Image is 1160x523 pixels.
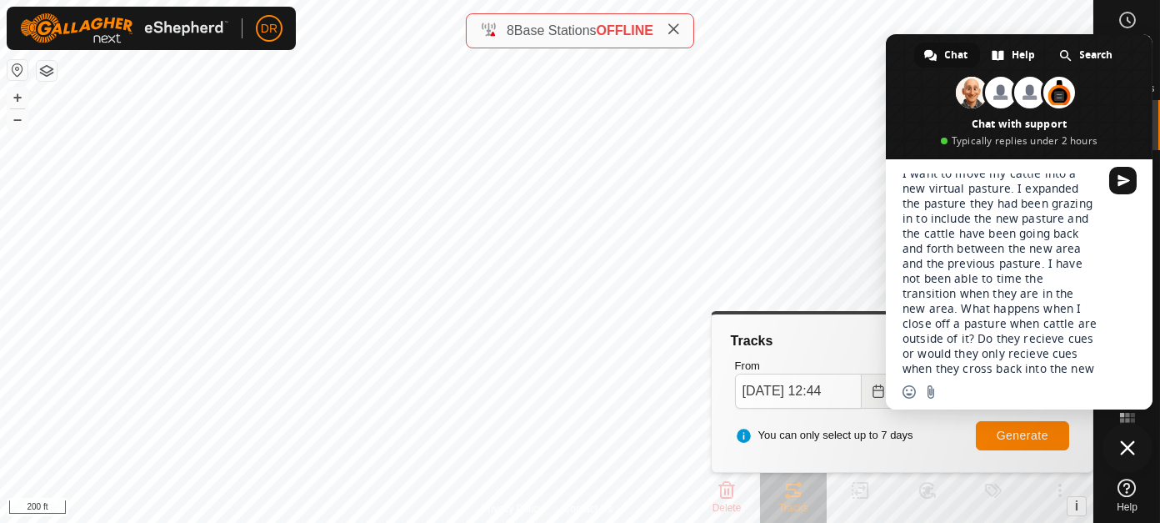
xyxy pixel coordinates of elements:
span: Insert an emoji [902,385,916,399]
img: Gallagher Logo [20,13,228,43]
span: Send a file [924,385,937,399]
button: Reset Map [7,60,27,80]
div: Tracks [728,331,1076,351]
span: Help [1117,502,1137,512]
button: Map Layers [37,61,57,81]
button: + [7,88,27,108]
a: Privacy Policy [481,501,543,516]
button: – [7,109,27,129]
div: Search [1049,43,1125,68]
div: Chat [914,43,980,68]
div: Close chat [1102,423,1152,473]
button: i [1067,497,1086,515]
a: Contact Us [563,501,612,516]
span: Generate [997,429,1048,442]
span: i [1075,499,1078,513]
span: Chat [945,43,968,68]
span: 8 [507,23,514,38]
span: Send [1109,167,1137,194]
textarea: Compose your message... [902,173,1099,390]
span: DR [261,20,277,38]
label: From [735,358,896,375]
button: Choose Date [862,374,895,409]
span: You can only select up to 7 days [735,427,913,444]
span: Base Stations [514,23,597,38]
button: Generate [976,421,1069,450]
span: Search [1080,43,1113,68]
span: OFFLINE [597,23,653,38]
span: Help [1012,43,1036,68]
span: Schedules [1103,33,1150,43]
div: Help [982,43,1047,68]
a: Help [1094,472,1160,519]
